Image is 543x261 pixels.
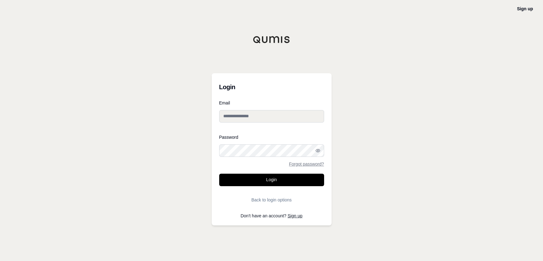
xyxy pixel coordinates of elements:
img: Qumis [253,36,290,43]
a: Forgot password? [289,162,324,166]
button: Back to login options [219,194,324,206]
label: Password [219,135,324,139]
a: Sign up [288,213,302,218]
label: Email [219,101,324,105]
a: Sign up [517,6,533,11]
h3: Login [219,81,324,93]
button: Login [219,174,324,186]
p: Don't have an account? [219,214,324,218]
